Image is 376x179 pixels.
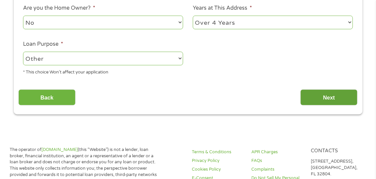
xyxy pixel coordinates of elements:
a: [DOMAIN_NAME] [41,147,78,153]
input: Next [300,89,358,106]
label: Are you the Home Owner? [23,5,95,12]
a: Cookies Policy [192,167,244,173]
a: APR Charges [252,149,303,156]
a: Complaints [252,167,303,173]
a: FAQs [252,158,303,164]
p: [STREET_ADDRESS], [GEOGRAPHIC_DATA], FL 32804. [311,159,362,178]
div: * This choice Won’t affect your application [23,66,183,75]
h4: Contacts [311,148,362,155]
input: Back [18,89,76,106]
a: Terms & Conditions [192,149,244,156]
label: Loan Purpose [23,41,63,48]
label: Years at This Address [193,5,252,12]
a: Privacy Policy [192,158,244,164]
